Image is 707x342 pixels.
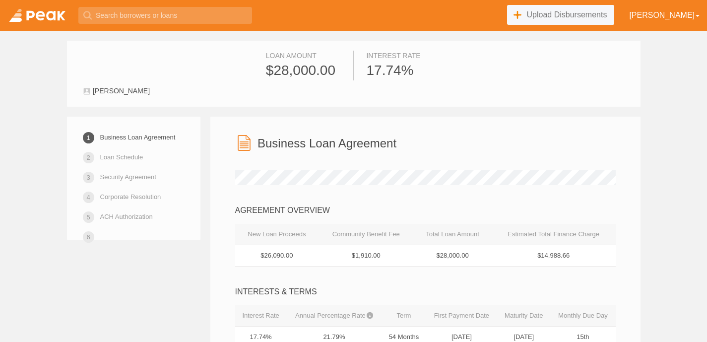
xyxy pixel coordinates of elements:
a: Security Agreement [100,168,156,186]
div: AGREEMENT OVERVIEW [235,205,616,216]
th: New Loan Proceeds [235,224,319,245]
img: user-1c9fd2761cee6e1c551a576fc8a3eb88bdec9f05d7f3aff15e6bd6b6821838cb.svg [83,87,91,95]
div: INTERESTS & TERMS [235,286,616,298]
a: Loan Schedule [100,148,143,166]
a: Corporate Resolution [100,188,161,205]
th: First Payment Date [426,305,497,327]
span: [PERSON_NAME] [93,87,150,95]
th: Term [382,305,426,327]
a: Upload Disbursements [507,5,615,25]
div: Interest Rate [366,51,441,61]
a: ACH Authorization [100,208,153,225]
div: Loan Amount [266,51,350,61]
td: $1,910.00 [319,245,413,267]
th: Maturity Date [497,305,550,327]
a: Business Loan Agreement [100,129,176,146]
th: Monthly Due Day [550,305,615,327]
th: Interest Rate [235,305,287,327]
td: $28,000.00 [413,245,491,267]
th: Estimated Total Finance Charge [492,224,616,245]
h3: Business Loan Agreement [257,137,396,150]
td: $26,090.00 [235,245,319,267]
th: Total Loan Amount [413,224,491,245]
input: Search borrowers or loans [78,7,252,24]
td: $14,988.66 [492,245,616,267]
div: 17.74% [366,61,441,80]
th: Community Benefit Fee [319,224,413,245]
th: Annual Percentage Rate [287,305,382,327]
div: $28,000.00 [266,61,350,80]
